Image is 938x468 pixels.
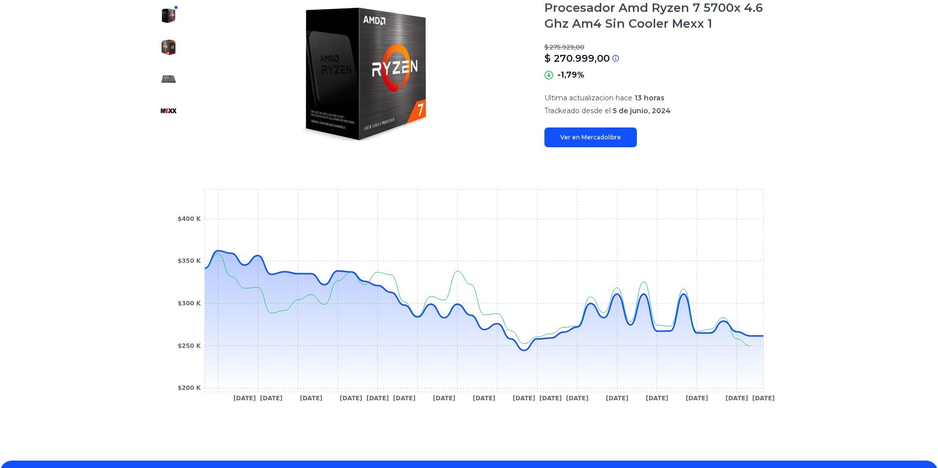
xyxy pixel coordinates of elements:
[178,257,201,264] tspan: $350 K
[233,395,256,402] tspan: [DATE]
[725,395,748,402] tspan: [DATE]
[544,43,786,51] p: $ 275.929,00
[161,71,177,87] img: Procesador Amd Ryzen 7 5700x 4.6 Ghz Am4 Sin Cooler Mexx 1
[685,395,708,402] tspan: [DATE]
[557,69,584,81] p: -1,79%
[566,395,588,402] tspan: [DATE]
[260,395,282,402] tspan: [DATE]
[178,215,201,222] tspan: $400 K
[645,395,668,402] tspan: [DATE]
[433,395,455,402] tspan: [DATE]
[544,106,611,115] span: Trackeado desde el
[161,40,177,55] img: Procesador Amd Ryzen 7 5700x 4.6 Ghz Am4 Sin Cooler Mexx 1
[473,395,495,402] tspan: [DATE]
[544,51,610,65] p: $ 270.999,00
[340,395,362,402] tspan: [DATE]
[178,342,201,349] tspan: $250 K
[606,395,628,402] tspan: [DATE]
[161,103,177,119] img: Procesador Amd Ryzen 7 5700x 4.6 Ghz Am4 Sin Cooler Mexx 1
[300,395,322,402] tspan: [DATE]
[178,300,201,307] tspan: $300 K
[366,395,389,402] tspan: [DATE]
[544,128,637,147] a: Ver en Mercadolibre
[539,395,562,402] tspan: [DATE]
[512,395,535,402] tspan: [DATE]
[544,93,632,102] span: Ultima actualizacion hace
[634,93,665,102] span: 13 horas
[752,395,775,402] tspan: [DATE]
[393,395,415,402] tspan: [DATE]
[178,384,201,391] tspan: $200 K
[613,106,670,115] span: 5 de junio, 2024
[161,8,177,24] img: Procesador Amd Ryzen 7 5700x 4.6 Ghz Am4 Sin Cooler Mexx 1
